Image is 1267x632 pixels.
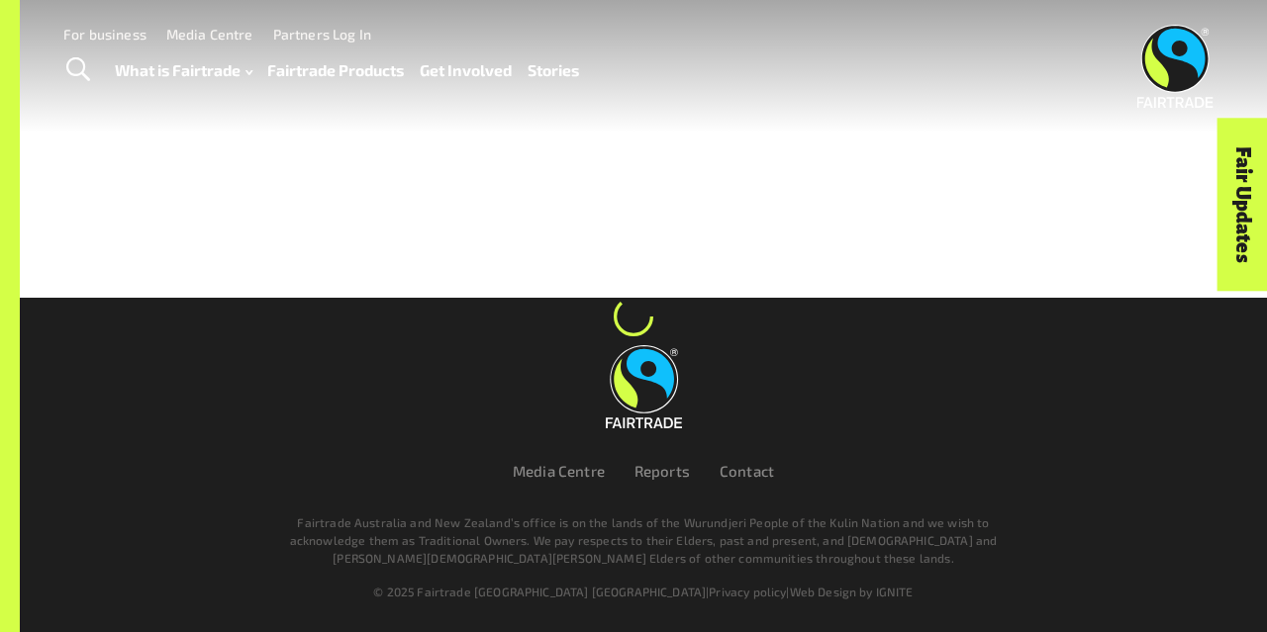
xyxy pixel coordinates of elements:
[606,345,682,428] img: Fairtrade Australia New Zealand logo
[709,585,786,598] a: Privacy policy
[528,56,579,84] a: Stories
[285,513,1002,567] p: Fairtrade Australia and New Zealand’s office is on the lands of the Wurundjeri People of the Kuli...
[63,26,146,43] a: For business
[513,462,605,480] a: Media Centre
[166,26,253,43] a: Media Centre
[101,583,1186,600] div: | |
[634,462,690,480] a: Reports
[273,26,371,43] a: Partners Log In
[790,585,914,598] a: Web Design by IGNITE
[1137,25,1214,108] img: Fairtrade Australia New Zealand logo
[53,45,102,95] a: Toggle Search
[720,462,774,480] a: Contact
[115,56,252,84] a: What is Fairtrade
[373,585,706,598] span: © 2025 Fairtrade [GEOGRAPHIC_DATA] [GEOGRAPHIC_DATA]
[420,56,512,84] a: Get Involved
[267,56,404,84] a: Fairtrade Products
